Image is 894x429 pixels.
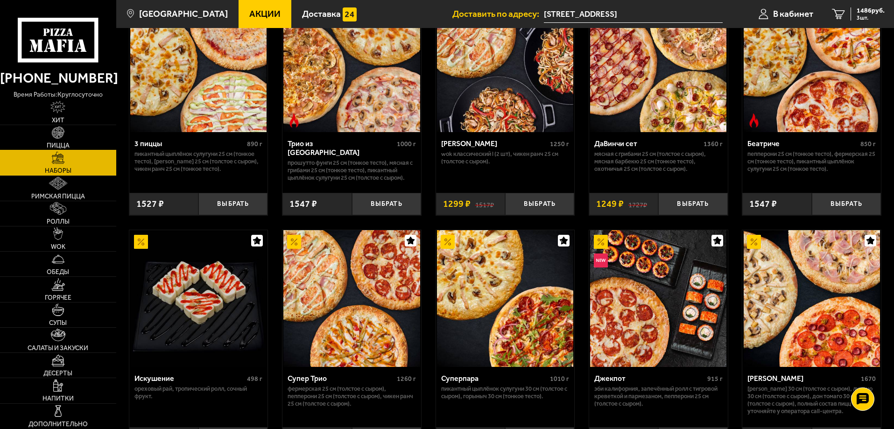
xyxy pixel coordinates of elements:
[452,9,544,18] span: Доставить по адресу:
[747,374,859,383] div: [PERSON_NAME]
[505,193,574,216] button: Выбрать
[249,9,281,18] span: Акции
[747,139,858,148] div: Беатриче
[441,385,570,400] p: Пикантный цыплёнок сулугуни 30 см (толстое с сыром), Горыныч 30 см (тонкое тесто).
[857,7,885,14] span: 1486 руб.
[282,230,421,366] a: АкционныйСупер Трио
[43,370,72,377] span: Десерты
[283,230,420,366] img: Супер Трио
[707,375,723,383] span: 915 г
[594,385,723,408] p: Эби Калифорния, Запечённый ролл с тигровой креветкой и пармезаном, Пепперони 25 см (толстое с сыр...
[594,374,705,383] div: Джекпот
[441,150,570,165] p: Wok классический L (2 шт), Чикен Ранч 25 см (толстое с сыром).
[742,230,881,366] a: АкционныйХет Трик
[47,269,69,275] span: Обеды
[352,193,421,216] button: Выбрать
[860,140,876,148] span: 850 г
[47,142,70,149] span: Пицца
[129,230,268,366] a: АкционныйИскушение
[628,199,647,209] s: 1727 ₽
[443,199,471,209] span: 1299 ₽
[134,139,245,148] div: 3 пиццы
[441,374,548,383] div: Суперпара
[437,230,573,366] img: Суперпара
[51,244,65,250] span: WOK
[287,113,301,127] img: Острое блюдо
[550,375,569,383] span: 1010 г
[247,375,262,383] span: 498 г
[288,385,416,408] p: Фермерская 25 см (толстое с сыром), Пепперони 25 см (толстое с сыром), Чикен Ранч 25 см (толстое ...
[198,193,267,216] button: Выбрать
[397,375,416,383] span: 1260 г
[590,230,726,366] img: Джекпот
[475,199,494,209] s: 1517 ₽
[747,385,876,415] p: [PERSON_NAME] 30 см (толстое с сыром), Лучано 30 см (толстое с сыром), Дон Томаго 30 см (толстое ...
[594,150,723,173] p: Мясная с грибами 25 см (толстое с сыром), Мясная Барбекю 25 см (тонкое тесто), Охотничья 25 см (т...
[134,150,263,173] p: Пикантный цыплёнок сулугуни 25 см (тонкое тесто), [PERSON_NAME] 25 см (толстое с сыром), Чикен Ра...
[594,235,608,249] img: Акционный
[812,193,881,216] button: Выбрать
[747,150,876,173] p: Пепперони 25 см (тонкое тесто), Фермерская 25 см (тонкое тесто), Пикантный цыплёнок сулугуни 25 с...
[28,345,88,352] span: Салаты и закуски
[594,139,701,148] div: ДаВинчи сет
[704,140,723,148] span: 1360 г
[28,421,88,428] span: Дополнительно
[302,9,341,18] span: Доставка
[42,395,74,402] span: Напитки
[288,159,416,182] p: Прошутто Фунги 25 см (тонкое тесто), Мясная с грибами 25 см (тонкое тесто), Пикантный цыплёнок су...
[744,230,880,366] img: Хет Трик
[544,6,723,23] input: Ваш адрес доставки
[45,168,71,174] span: Наборы
[47,218,70,225] span: Роллы
[289,199,317,209] span: 1547 ₽
[596,199,624,209] span: 1249 ₽
[747,113,761,127] img: Острое блюдо
[658,193,727,216] button: Выбрать
[441,139,548,148] div: [PERSON_NAME]
[773,9,813,18] span: В кабинет
[247,140,262,148] span: 890 г
[397,140,416,148] span: 1000 г
[134,374,245,383] div: Искушение
[861,375,876,383] span: 1670
[544,6,723,23] span: Лоцманская улица, 3
[136,199,164,209] span: 1527 ₽
[139,9,228,18] span: [GEOGRAPHIC_DATA]
[747,235,761,249] img: Акционный
[288,374,394,383] div: Супер Трио
[130,230,267,366] img: Искушение
[436,230,575,366] a: АкционныйСуперпара
[52,117,64,124] span: Хит
[441,235,455,249] img: Акционный
[31,193,85,200] span: Римская пицца
[343,7,357,21] img: 15daf4d41897b9f0e9f617042186c801.svg
[45,295,71,301] span: Горячее
[134,385,263,400] p: Ореховый рай, Тропический ролл, Сочный фрукт.
[594,253,608,267] img: Новинка
[589,230,728,366] a: АкционныйНовинкаДжекпот
[134,235,148,249] img: Акционный
[288,139,394,157] div: Трио из [GEOGRAPHIC_DATA]
[857,15,885,21] span: 3 шт.
[287,235,301,249] img: Акционный
[749,199,777,209] span: 1547 ₽
[49,320,67,326] span: Супы
[550,140,569,148] span: 1250 г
